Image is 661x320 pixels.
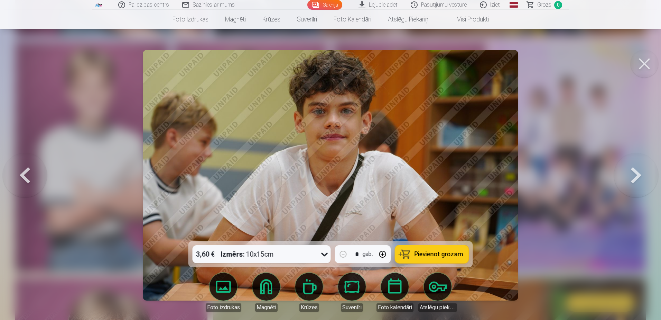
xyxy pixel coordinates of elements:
[204,273,243,312] a: Foto izdrukas
[363,250,373,258] div: gab.
[418,303,457,312] div: Atslēgu piekariņi
[289,10,325,29] a: Suvenīri
[247,273,286,312] a: Magnēti
[380,10,438,29] a: Atslēgu piekariņi
[254,10,289,29] a: Krūzes
[221,249,245,259] strong: Izmērs :
[418,273,457,312] a: Atslēgu piekariņi
[537,1,551,9] span: Grozs
[193,245,218,263] div: 3,60 €
[415,251,463,257] span: Pievienot grozam
[221,245,274,263] div: 10x15cm
[95,3,102,7] img: /fa1
[299,303,319,312] div: Krūzes
[290,273,328,312] a: Krūzes
[325,10,380,29] a: Foto kalendāri
[255,303,278,312] div: Magnēti
[333,273,371,312] a: Suvenīri
[164,10,217,29] a: Foto izdrukas
[375,273,414,312] a: Foto kalendāri
[376,303,413,312] div: Foto kalendāri
[217,10,254,29] a: Magnēti
[554,1,562,9] span: 0
[341,303,363,312] div: Suvenīri
[395,245,469,263] button: Pievienot grozam
[438,10,497,29] a: Visi produkti
[206,303,241,312] div: Foto izdrukas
